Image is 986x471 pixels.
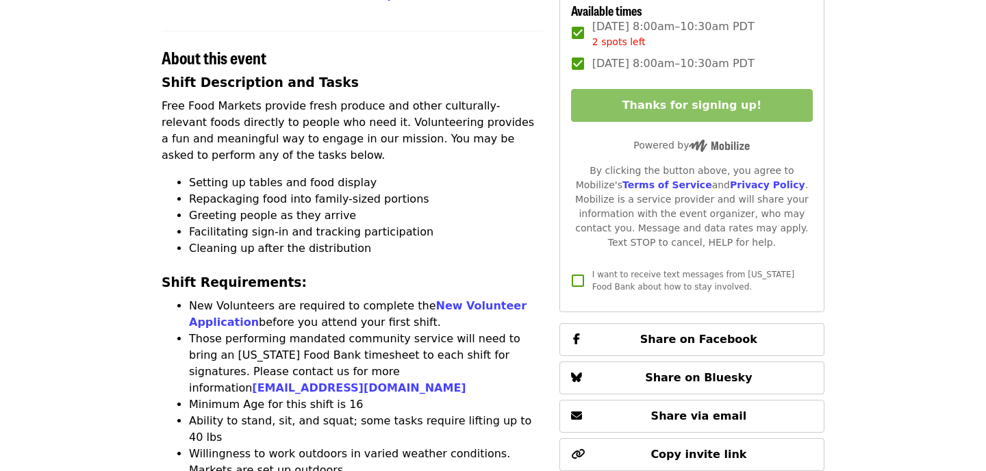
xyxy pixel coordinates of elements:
[650,448,746,461] span: Copy invite link
[189,224,543,240] li: Facilitating sign-in and tracking participation
[592,270,794,292] span: I want to receive text messages from [US_STATE] Food Bank about how to stay involved.
[592,36,646,47] span: 2 spots left
[559,323,824,356] button: Share on Facebook
[730,179,805,190] a: Privacy Policy
[252,381,466,394] a: [EMAIL_ADDRESS][DOMAIN_NAME]
[622,179,712,190] a: Terms of Service
[189,396,543,413] li: Minimum Age for this shift is 16
[189,413,543,446] li: Ability to stand, sit, and squat; some tasks require lifting up to 40 lbs
[689,140,750,152] img: Powered by Mobilize
[189,240,543,257] li: Cleaning up after the distribution
[189,298,543,331] li: New Volunteers are required to complete the before you attend your first shift.
[162,45,266,69] span: About this event
[592,18,755,49] span: [DATE] 8:00am–10:30am PDT
[559,361,824,394] button: Share on Bluesky
[571,164,813,250] div: By clicking the button above, you agree to Mobilize's and . Mobilize is a service provider and wi...
[189,175,543,191] li: Setting up tables and food display
[162,73,543,92] h3: Shift Description and Tasks
[162,273,543,292] h3: Shift Requirements:
[189,207,543,224] li: Greeting people as they arrive
[559,400,824,433] button: Share via email
[651,409,747,422] span: Share via email
[571,89,813,122] button: Thanks for signing up!
[189,331,543,396] li: Those performing mandated community service will need to bring an [US_STATE] Food Bank timesheet ...
[633,140,750,151] span: Powered by
[640,333,757,346] span: Share on Facebook
[645,371,753,384] span: Share on Bluesky
[592,55,755,72] span: [DATE] 8:00am–10:30am PDT
[559,438,824,471] button: Copy invite link
[162,98,543,164] p: Free Food Markets provide fresh produce and other culturally-relevant foods directly to people wh...
[189,191,543,207] li: Repackaging food into family-sized portions
[571,1,642,19] span: Available times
